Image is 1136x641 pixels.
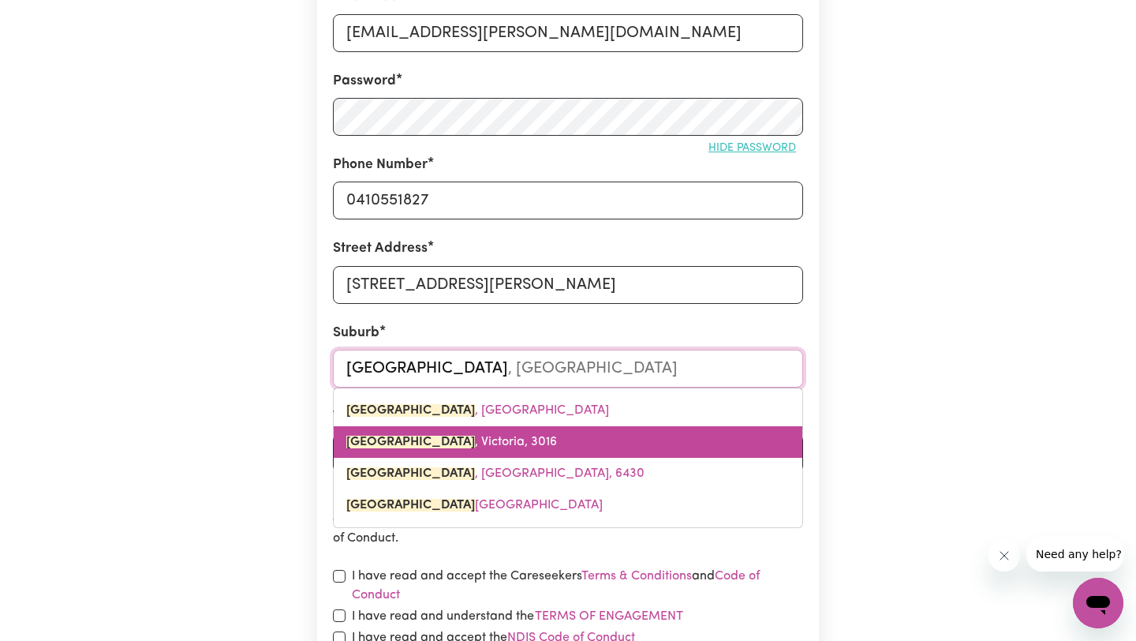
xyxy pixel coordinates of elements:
button: I have read and understand the [534,606,684,627]
input: e.g. North Bondi, New South Wales [333,350,803,388]
iframe: Close message [988,540,1020,572]
mark: [GEOGRAPHIC_DATA] [346,436,475,448]
span: , [GEOGRAPHIC_DATA], 6430 [346,467,645,480]
span: , Victoria, 3016 [346,436,557,448]
input: e.g. daniela.d88@gmail.com [333,14,803,52]
span: [GEOGRAPHIC_DATA] [346,499,603,512]
iframe: Message from company [1026,537,1123,572]
mark: [GEOGRAPHIC_DATA] [346,404,475,417]
input: e.g. 0412 345 678 [333,182,803,219]
a: Code of Conduct [352,570,760,602]
a: WILLIAMSTOWN, Western Australia, 6430 [334,458,802,489]
span: , [GEOGRAPHIC_DATA] [346,404,609,417]
iframe: Button to launch messaging window [1073,578,1123,628]
input: e.g. 221B Victoria St [333,266,803,304]
span: Hide password [708,142,796,154]
label: I have read and understand the [352,606,684,627]
label: Password [333,71,396,92]
label: I have read and accept the Careseekers and [352,567,803,605]
a: WILLIAMSTOWN NORTH, Victoria, 3016 [334,489,802,521]
a: Terms & Conditions [581,570,692,583]
mark: [GEOGRAPHIC_DATA] [346,467,475,480]
a: WILLIAMSTOWN, South Australia, 5351 [334,395,802,426]
mark: [GEOGRAPHIC_DATA] [346,499,475,512]
button: Hide password [701,136,803,160]
label: Street Address [333,238,428,259]
a: WILLIAMSTOWN, Victoria, 3016 [334,426,802,458]
div: menu-options [333,388,803,528]
label: Phone Number [333,155,428,175]
label: Suburb [333,323,379,343]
